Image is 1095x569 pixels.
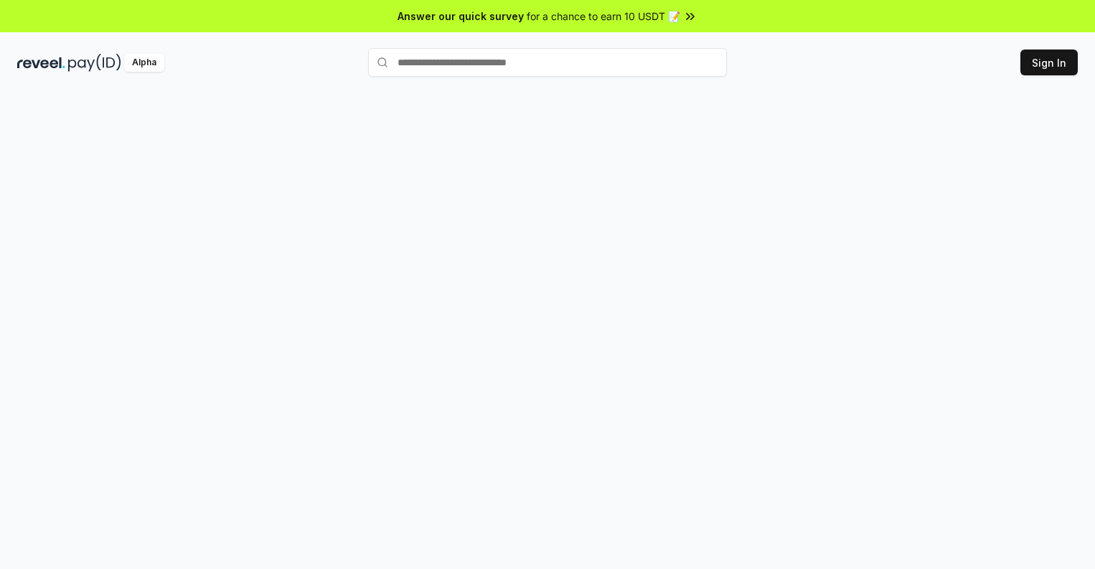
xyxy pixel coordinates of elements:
[17,54,65,72] img: reveel_dark
[68,54,121,72] img: pay_id
[527,9,680,24] span: for a chance to earn 10 USDT 📝
[1020,50,1078,75] button: Sign In
[398,9,524,24] span: Answer our quick survey
[124,54,164,72] div: Alpha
